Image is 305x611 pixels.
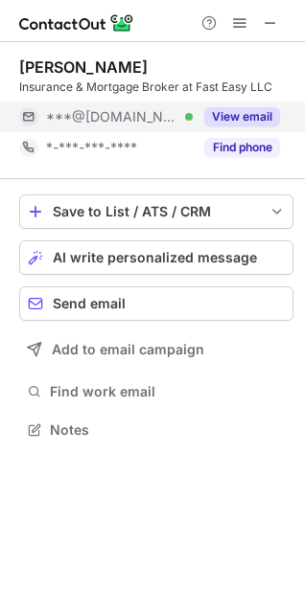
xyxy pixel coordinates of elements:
[46,108,178,125] span: ***@[DOMAIN_NAME]
[50,383,286,400] span: Find work email
[52,342,204,357] span: Add to email campaign
[204,138,280,157] button: Reveal Button
[19,378,293,405] button: Find work email
[19,57,148,77] div: [PERSON_NAME]
[19,11,134,34] img: ContactOut v5.3.10
[53,250,257,265] span: AI write personalized message
[53,204,260,219] div: Save to List / ATS / CRM
[19,79,293,96] div: Insurance & Mortgage Broker at Fast Easy LLC
[19,194,293,229] button: save-profile-one-click
[19,332,293,367] button: Add to email campaign
[19,240,293,275] button: AI write personalized message
[19,417,293,443] button: Notes
[50,421,286,439] span: Notes
[204,107,280,126] button: Reveal Button
[19,286,293,321] button: Send email
[53,296,126,311] span: Send email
